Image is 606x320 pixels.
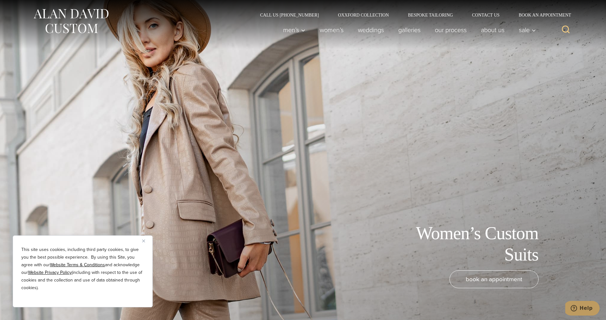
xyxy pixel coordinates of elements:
a: Website Privacy Policy [28,269,72,276]
a: weddings [351,24,391,36]
img: Alan David Custom [33,7,109,35]
a: Our Process [428,24,474,36]
button: View Search Form [558,22,574,38]
a: Book an Appointment [509,13,573,17]
a: Oxxford Collection [328,13,398,17]
nav: Secondary Navigation [251,13,574,17]
a: Call Us [PHONE_NUMBER] [251,13,329,17]
a: Contact Us [463,13,509,17]
a: book an appointment [449,270,539,288]
img: Close [142,240,145,242]
iframe: Opens a widget where you can chat to one of our agents [565,301,600,317]
button: Sale sub menu toggle [512,24,539,36]
button: Close [142,237,150,245]
a: Women’s [312,24,351,36]
a: About Us [474,24,512,36]
p: This site uses cookies, including third party cookies, to give you the best possible experience. ... [21,246,144,292]
a: Website Terms & Conditions [50,261,105,268]
button: Men’s sub menu toggle [276,24,312,36]
span: book an appointment [466,275,522,284]
h1: Women’s Custom Suits [395,223,539,265]
nav: Primary Navigation [276,24,539,36]
a: Bespoke Tailoring [398,13,462,17]
a: Galleries [391,24,428,36]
